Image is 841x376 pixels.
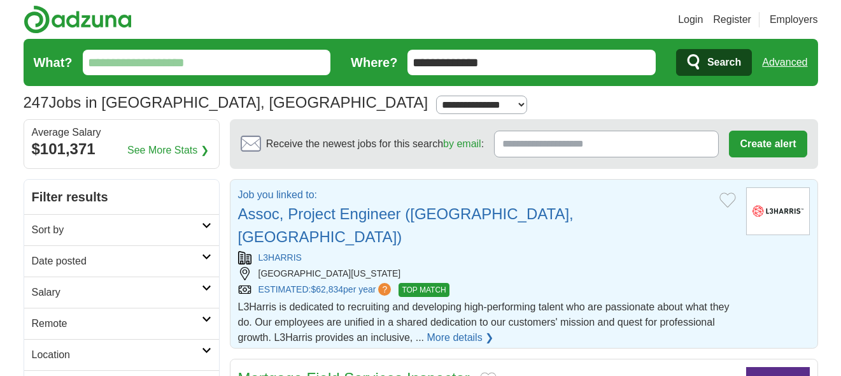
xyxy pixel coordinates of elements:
[770,12,818,27] a: Employers
[729,131,807,157] button: Create alert
[678,12,703,27] a: Login
[378,283,391,296] span: ?
[238,187,709,203] p: Job you linked to:
[24,339,219,370] a: Location
[443,138,481,149] a: by email
[34,53,73,72] label: What?
[676,49,752,76] button: Search
[24,94,428,111] h1: Jobs in [GEOGRAPHIC_DATA], [GEOGRAPHIC_DATA]
[266,136,484,152] span: Receive the newest jobs for this search :
[32,222,202,238] h2: Sort by
[311,284,343,294] span: $62,834
[32,285,202,300] h2: Salary
[351,53,397,72] label: Where?
[32,127,211,138] div: Average Salary
[238,205,574,245] a: Assoc, Project Engineer ([GEOGRAPHIC_DATA], [GEOGRAPHIC_DATA])
[707,50,741,75] span: Search
[746,187,810,235] img: L3Harris Technologies logo
[24,308,219,339] a: Remote
[427,330,494,345] a: More details ❯
[713,12,751,27] a: Register
[32,138,211,161] div: $101,371
[24,245,219,277] a: Date posted
[258,283,394,297] a: ESTIMATED:$62,834per year?
[24,277,219,308] a: Salary
[32,254,202,269] h2: Date posted
[24,5,132,34] img: Adzuna logo
[127,143,209,158] a: See More Stats ❯
[24,180,219,214] h2: Filter results
[238,301,730,343] span: L3Harris is dedicated to recruiting and developing high-performing talent who are passionate abou...
[399,283,449,297] span: TOP MATCH
[24,214,219,245] a: Sort by
[258,252,302,263] a: L3HARRIS
[24,91,49,114] span: 247
[719,192,736,208] button: Add to favorite jobs
[762,50,807,75] a: Advanced
[32,347,202,363] h2: Location
[238,267,736,280] div: [GEOGRAPHIC_DATA][US_STATE]
[32,316,202,331] h2: Remote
